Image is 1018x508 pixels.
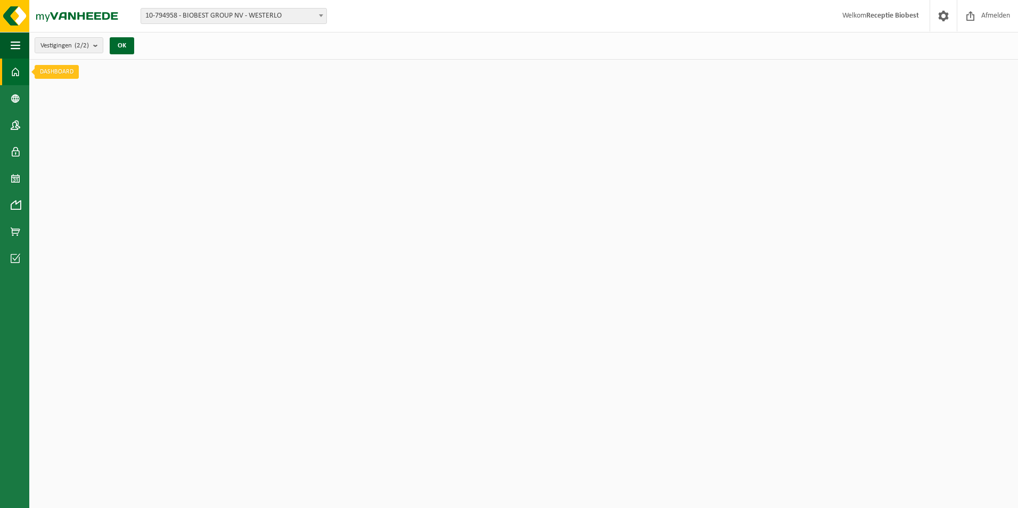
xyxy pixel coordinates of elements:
[110,37,134,54] button: OK
[35,37,103,53] button: Vestigingen(2/2)
[141,8,327,24] span: 10-794958 - BIOBEST GROUP NV - WESTERLO
[141,9,326,23] span: 10-794958 - BIOBEST GROUP NV - WESTERLO
[40,38,89,54] span: Vestigingen
[75,42,89,49] count: (2/2)
[866,12,919,20] strong: Receptie Biobest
